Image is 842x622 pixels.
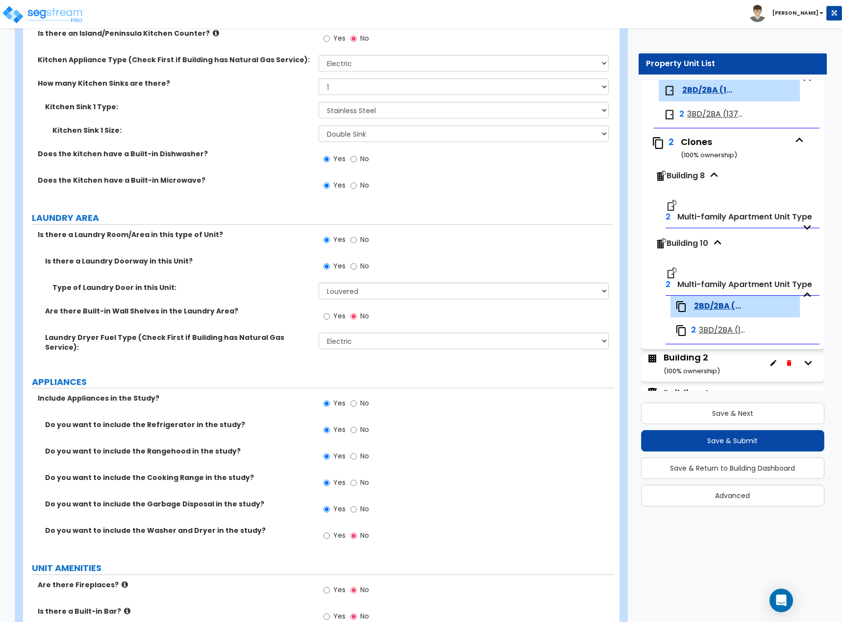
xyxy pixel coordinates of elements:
label: How many Kitchen Sinks are there? [38,78,311,88]
span: Yes [333,261,346,271]
input: Yes [323,530,330,541]
img: clone.svg [675,325,687,336]
span: No [360,425,369,434]
div: Property Unit List [646,58,820,70]
span: Yes [333,154,346,164]
input: Yes [323,611,330,622]
span: Yes [333,398,346,408]
label: Laundry Dryer Fuel Type (Check First if Building has Natural Gas Service): [45,333,311,352]
input: Yes [323,235,330,245]
span: No [360,154,369,164]
img: clone-building.svg [655,238,667,250]
label: Are there Fireplaces? [38,580,311,590]
label: Kitchen Sink 1 Size: [52,125,311,135]
span: No [360,585,369,595]
label: Is there a Laundry Room/Area in this type of Unit? [38,230,311,239]
input: No [350,611,357,622]
div: Building 2 [664,351,720,376]
label: Include Appliances in the Study? [38,393,311,403]
div: Open Intercom Messenger [769,589,793,612]
input: No [350,504,357,515]
input: Yes [323,585,330,596]
i: click for more info! [213,29,219,37]
button: Save & Submit [641,430,825,452]
div: Clones [681,136,791,161]
span: 3BD/2BA (1376 SF) [687,109,744,120]
label: Are there Built-in Wall Shelves in the Laundry Area? [45,306,311,316]
label: Is there an Island/Peninsula Kitchen Counter? [38,28,311,38]
span: No [360,180,369,190]
span: Yes [333,504,346,514]
input: No [350,451,357,462]
label: Do you want to include the Rangehood in the study? [45,446,311,456]
input: Yes [323,478,330,488]
span: 2 [666,279,670,290]
label: LAUNDRY AREA [32,212,614,224]
input: Yes [323,398,330,409]
input: No [350,311,357,322]
label: Do you want to include the Garbage Disposal in the study? [45,499,311,509]
span: Yes [333,530,346,540]
input: No [350,478,357,488]
small: ( 100 % ownership) [664,366,720,376]
span: 2 [679,109,684,120]
input: No [350,425,357,435]
span: 2BD/2BA (1085 SF) [694,301,741,312]
button: Advanced [641,485,825,506]
label: Does the kitchen have a Built-in Dishwasher? [38,149,311,159]
button: Save & Next [641,403,825,424]
span: Yes [333,425,346,434]
input: No [350,180,357,191]
i: click for more info! [124,607,130,615]
span: Building 4 [646,387,720,412]
span: No [360,451,369,461]
img: building.svg [646,387,659,400]
input: Yes [323,504,330,515]
input: Yes [323,154,330,165]
span: Yes [333,33,346,43]
span: 2 [691,325,696,336]
span: 2 [666,211,670,222]
span: Yes [333,478,346,487]
input: No [350,398,357,409]
img: clone-roomtype.svg [666,267,677,279]
img: clone-roomtype.svg [666,200,677,212]
span: Yes [333,180,346,190]
span: No [360,504,369,514]
span: 3BD/2BA (1376 SF) [699,325,749,336]
label: APPLIANCES [32,376,614,388]
label: Do you want to include the Cooking Range in the study? [45,473,311,482]
small: ( 100 % ownership) [681,150,737,160]
label: Do you want to include the Refrigerator in the study? [45,420,311,430]
input: No [350,154,357,165]
input: Yes [323,425,330,435]
span: No [360,611,369,621]
span: No [360,235,369,244]
span: No [360,33,369,43]
img: door.png [664,109,675,120]
span: Yes [333,451,346,461]
label: Do you want to include the Washer and Dryer in the study? [45,526,311,535]
input: No [350,585,357,596]
img: clone.svg [652,137,665,149]
label: Type of Laundry Door in this Unit: [52,283,311,292]
img: door.png [664,85,675,96]
label: Is there a Built-in Bar? [38,606,311,616]
i: click for more info! [122,581,128,588]
label: Is there a Laundry Doorway in this Unit? [45,256,311,266]
button: Save & Return to Building Dashboard [641,457,825,479]
input: No [350,530,357,541]
label: Kitchen Sink 1 Type: [45,102,311,112]
span: Building 2 [646,351,720,376]
label: Does the Kitchen have a Built-in Microwave? [38,175,311,185]
span: No [360,311,369,321]
input: Yes [323,180,330,191]
input: No [350,33,357,44]
span: No [360,398,369,408]
span: 2 [669,136,674,148]
span: Building 10 [667,238,708,249]
label: Kitchen Appliance Type (Check First if Building has Natural Gas Service): [38,55,311,65]
span: No [360,261,369,271]
b: [PERSON_NAME] [772,9,818,17]
span: Multi-family Apartment Unit Type [677,279,812,290]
